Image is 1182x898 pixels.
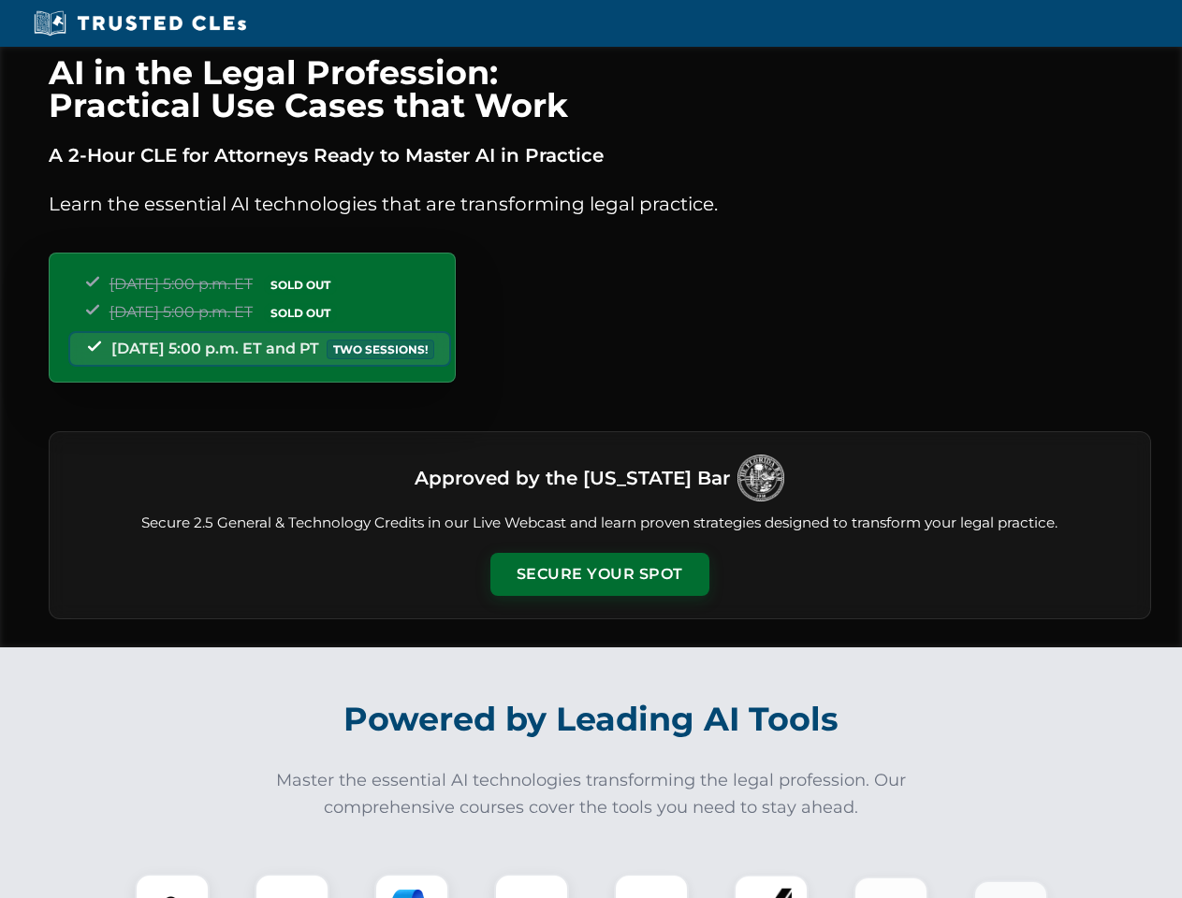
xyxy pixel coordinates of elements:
p: Master the essential AI technologies transforming the legal profession. Our comprehensive courses... [264,767,919,821]
h2: Powered by Leading AI Tools [73,687,1110,752]
h3: Approved by the [US_STATE] Bar [415,461,730,495]
h1: AI in the Legal Profession: Practical Use Cases that Work [49,56,1151,122]
span: [DATE] 5:00 p.m. ET [109,303,253,321]
p: Learn the essential AI technologies that are transforming legal practice. [49,189,1151,219]
img: Logo [737,455,784,501]
button: Secure Your Spot [490,553,709,596]
span: SOLD OUT [264,303,337,323]
p: Secure 2.5 General & Technology Credits in our Live Webcast and learn proven strategies designed ... [72,513,1128,534]
span: SOLD OUT [264,275,337,295]
p: A 2-Hour CLE for Attorneys Ready to Master AI in Practice [49,140,1151,170]
span: [DATE] 5:00 p.m. ET [109,275,253,293]
img: Trusted CLEs [28,9,252,37]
